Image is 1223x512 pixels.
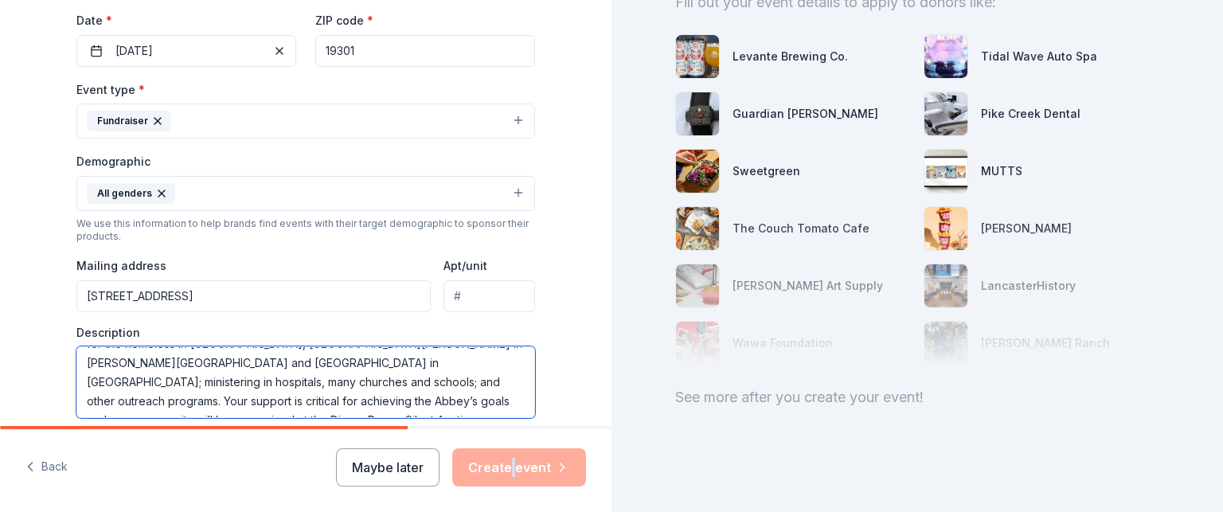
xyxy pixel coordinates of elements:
[443,258,487,274] label: Apt/unit
[981,162,1022,181] div: MUTTS
[76,217,535,243] div: We use this information to help brands find events with their target demographic to sponsor their...
[76,35,296,67] button: [DATE]
[733,162,800,181] div: Sweetgreen
[76,346,535,418] textarea: The proceeds from this important fundraiser will be utilized by [GEOGRAPHIC_DATA] to carry out th...
[733,104,878,123] div: Guardian [PERSON_NAME]
[443,280,535,312] input: #
[924,92,967,135] img: photo for Pike Creek Dental
[676,150,719,193] img: photo for Sweetgreen
[87,111,171,131] div: Fundraiser
[733,47,848,66] div: Levante Brewing Co.
[676,35,719,78] img: photo for Levante Brewing Co.
[336,448,440,487] button: Maybe later
[315,13,373,29] label: ZIP code
[76,82,145,98] label: Event type
[87,183,175,204] div: All genders
[76,258,166,274] label: Mailing address
[981,104,1080,123] div: Pike Creek Dental
[25,451,68,484] button: Back
[76,154,150,170] label: Demographic
[76,176,535,211] button: All genders
[76,104,535,139] button: Fundraiser
[675,385,1159,410] div: See more after you create your event!
[76,13,296,29] label: Date
[981,47,1097,66] div: Tidal Wave Auto Spa
[76,325,140,341] label: Description
[676,92,719,135] img: photo for Guardian Angel Device
[315,35,535,67] input: 12345 (U.S. only)
[924,150,967,193] img: photo for MUTTS
[76,280,431,312] input: Enter a US address
[924,35,967,78] img: photo for Tidal Wave Auto Spa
